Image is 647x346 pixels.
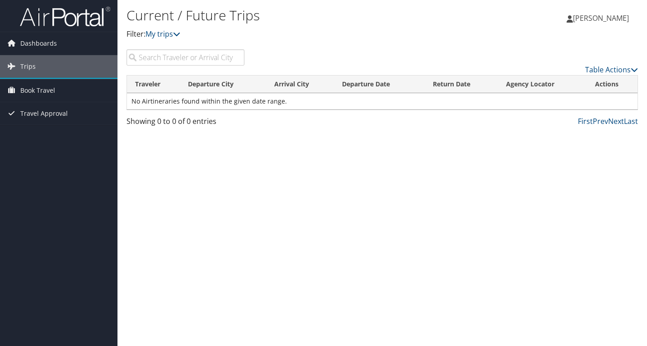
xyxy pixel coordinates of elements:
a: First [578,116,593,126]
span: Trips [20,55,36,78]
th: Departure City: activate to sort column ascending [180,76,267,93]
a: My trips [145,29,180,39]
div: Showing 0 to 0 of 0 entries [127,116,244,131]
img: airportal-logo.png [20,6,110,27]
p: Filter: [127,28,468,40]
span: Book Travel [20,79,55,102]
a: Table Actions [585,65,638,75]
span: [PERSON_NAME] [573,13,629,23]
td: No Airtineraries found within the given date range. [127,93,638,109]
th: Return Date: activate to sort column ascending [425,76,497,93]
span: Travel Approval [20,102,68,125]
a: Last [624,116,638,126]
th: Actions [587,76,638,93]
th: Arrival City: activate to sort column ascending [266,76,334,93]
a: Prev [593,116,608,126]
span: Dashboards [20,32,57,55]
th: Departure Date: activate to sort column descending [334,76,425,93]
h1: Current / Future Trips [127,6,468,25]
th: Agency Locator: activate to sort column ascending [498,76,587,93]
a: Next [608,116,624,126]
input: Search Traveler or Arrival City [127,49,244,66]
th: Traveler: activate to sort column ascending [127,76,180,93]
a: [PERSON_NAME] [567,5,638,32]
